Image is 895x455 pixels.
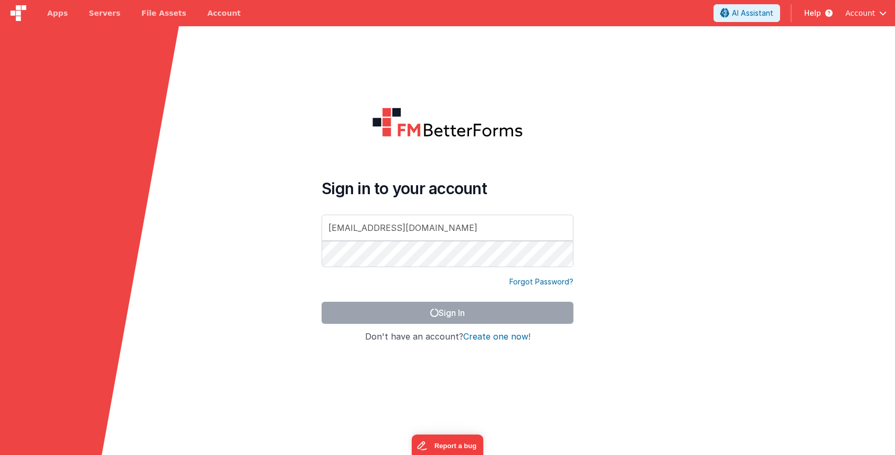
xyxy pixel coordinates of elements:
[804,8,821,18] span: Help
[142,8,187,18] span: File Assets
[89,8,120,18] span: Servers
[463,332,530,342] button: Create one now!
[322,332,573,342] h4: Don't have an account?
[732,8,773,18] span: AI Assistant
[509,277,573,287] a: Forgot Password?
[322,215,573,241] input: Email Address
[713,4,780,22] button: AI Assistant
[845,8,875,18] span: Account
[322,179,573,198] h4: Sign in to your account
[322,302,573,324] button: Sign In
[47,8,68,18] span: Apps
[845,8,887,18] button: Account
